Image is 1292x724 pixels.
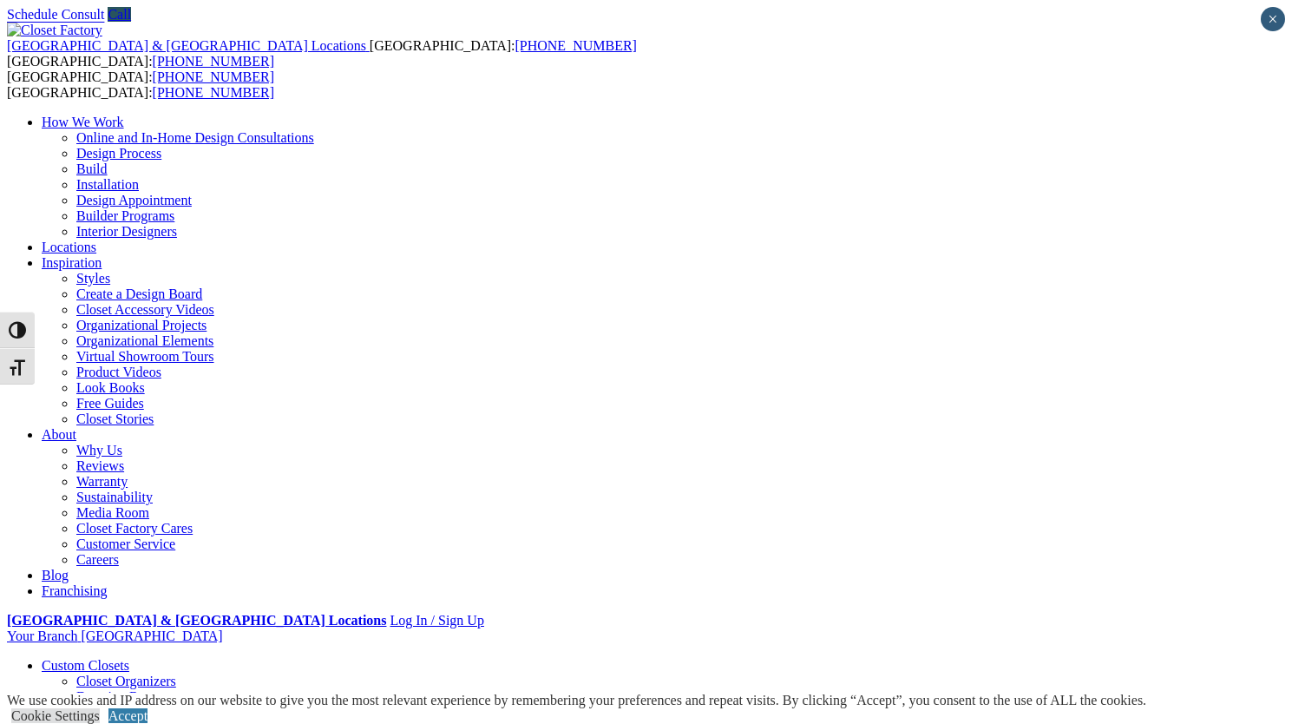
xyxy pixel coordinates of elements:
[42,583,108,598] a: Franchising
[11,708,100,723] a: Cookie Settings
[76,208,174,223] a: Builder Programs
[42,255,102,270] a: Inspiration
[76,536,175,551] a: Customer Service
[76,689,168,704] a: Dressing Rooms
[76,552,119,567] a: Careers
[76,380,145,395] a: Look Books
[76,474,128,489] a: Warranty
[7,613,386,628] a: [GEOGRAPHIC_DATA] & [GEOGRAPHIC_DATA] Locations
[76,365,161,379] a: Product Videos
[153,85,274,100] a: [PHONE_NUMBER]
[7,629,77,643] span: Your Branch
[76,286,202,301] a: Create a Design Board
[42,240,96,254] a: Locations
[108,708,148,723] a: Accept
[76,490,153,504] a: Sustainability
[76,349,214,364] a: Virtual Showroom Tours
[7,693,1146,708] div: We use cookies and IP address on our website to give you the most relevant experience by remember...
[153,69,274,84] a: [PHONE_NUMBER]
[76,674,176,688] a: Closet Organizers
[76,411,154,426] a: Closet Stories
[76,177,139,192] a: Installation
[76,193,192,207] a: Design Appointment
[7,629,223,643] a: Your Branch [GEOGRAPHIC_DATA]
[7,38,370,53] a: [GEOGRAPHIC_DATA] & [GEOGRAPHIC_DATA] Locations
[42,658,129,673] a: Custom Closets
[7,23,102,38] img: Closet Factory
[390,613,483,628] a: Log In / Sign Up
[7,38,637,69] span: [GEOGRAPHIC_DATA]: [GEOGRAPHIC_DATA]:
[76,302,214,317] a: Closet Accessory Videos
[76,458,124,473] a: Reviews
[108,7,131,22] a: Call
[515,38,636,53] a: [PHONE_NUMBER]
[76,505,149,520] a: Media Room
[42,568,69,582] a: Blog
[7,7,104,22] a: Schedule Consult
[1261,7,1285,31] button: Close
[76,396,144,411] a: Free Guides
[76,521,193,536] a: Closet Factory Cares
[7,69,274,100] span: [GEOGRAPHIC_DATA]: [GEOGRAPHIC_DATA]:
[42,115,124,129] a: How We Work
[76,161,108,176] a: Build
[76,146,161,161] a: Design Process
[76,318,207,332] a: Organizational Projects
[76,443,122,457] a: Why Us
[153,54,274,69] a: [PHONE_NUMBER]
[42,427,76,442] a: About
[7,38,366,53] span: [GEOGRAPHIC_DATA] & [GEOGRAPHIC_DATA] Locations
[76,271,110,286] a: Styles
[76,333,213,348] a: Organizational Elements
[81,629,222,643] span: [GEOGRAPHIC_DATA]
[76,224,177,239] a: Interior Designers
[76,130,314,145] a: Online and In-Home Design Consultations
